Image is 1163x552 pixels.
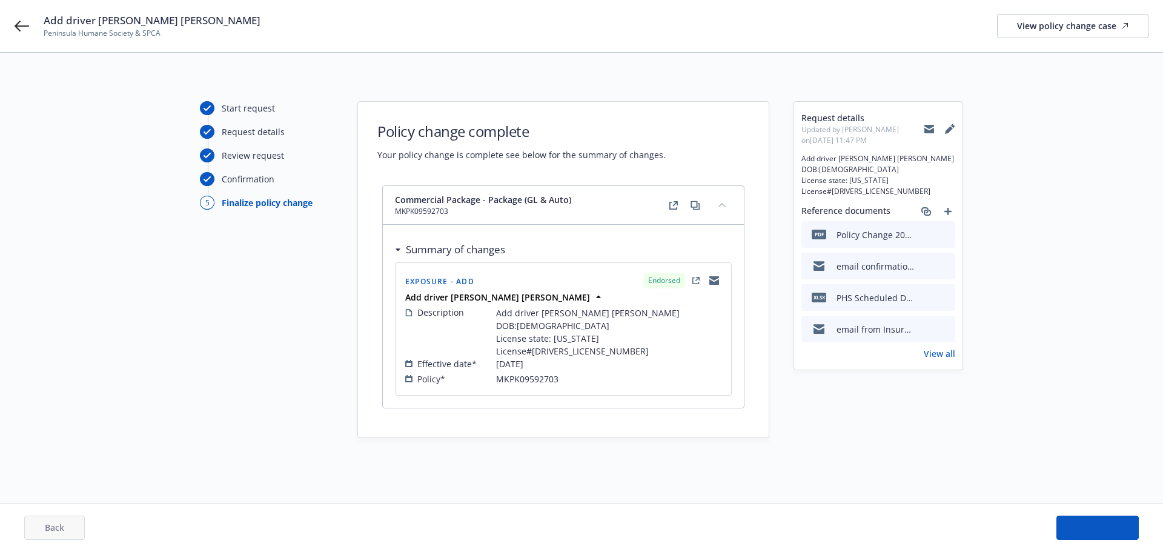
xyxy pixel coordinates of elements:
span: [DATE] [496,357,523,370]
button: collapse content [712,195,732,214]
div: Finalize policy change [222,196,313,209]
span: Your policy change is complete see below for the summary of changes. [377,148,666,161]
div: Review request [222,149,284,162]
a: copy [688,198,703,213]
div: email confirmation from carrier.msg [837,260,915,273]
span: Add driver [PERSON_NAME] [PERSON_NAME] DOB:[DEMOGRAPHIC_DATA] License state: [US_STATE] License#[... [801,153,955,197]
a: copyLogging [707,273,721,288]
strong: Add driver [PERSON_NAME] [PERSON_NAME] [405,291,590,303]
span: pdf [812,230,826,239]
button: Back [24,516,85,540]
span: Add driver [PERSON_NAME] [PERSON_NAME] [44,13,260,28]
span: MKPK09592703 [395,206,571,217]
a: View all [924,347,955,360]
h1: Policy change complete [377,121,666,141]
span: Effective date* [417,357,477,370]
button: download file [920,228,930,241]
div: Summary of changes [395,242,505,258]
a: add [941,204,955,219]
a: external [666,198,681,213]
span: Commercial Package - Package (GL & Auto) [395,193,571,206]
button: Done [1056,516,1139,540]
a: associate [919,204,933,219]
span: Back [45,522,64,533]
div: Policy Change 2025 PKG - Add driver [PERSON_NAME] [PERSON_NAME].pdf [837,228,915,241]
div: 5 [200,196,214,210]
span: Peninsula Humane Society & SPCA [44,28,260,39]
div: View policy change case [1017,15,1128,38]
button: preview file [939,291,950,304]
div: Start request [222,102,275,115]
div: Confirmation [222,173,274,185]
span: Updated by [PERSON_NAME] on [DATE] 11:47 PM [801,124,924,146]
button: download file [920,291,930,304]
a: View policy change case [997,14,1148,38]
div: Commercial Package - Package (GL & Auto)MKPK09592703externalcopycollapse content [383,186,744,225]
button: download file [920,260,930,273]
span: Endorsed [648,275,680,286]
div: email from Insured add driver [PERSON_NAME] [PERSON_NAME].msg [837,323,915,336]
button: download file [920,323,930,336]
span: Add driver [PERSON_NAME] [PERSON_NAME] DOB:[DEMOGRAPHIC_DATA] License state: [US_STATE] License#[... [496,307,680,357]
h3: Summary of changes [406,242,505,258]
span: Description [417,306,464,319]
div: PHS Scheduled Drivers ([DATE]).xlsx [837,291,915,304]
a: external [689,273,703,288]
span: MKPK09592703 [496,373,558,385]
span: Exposure - Add [405,276,474,287]
div: Request details [222,125,285,138]
span: Reference documents [801,204,890,219]
button: preview file [939,260,950,273]
span: Request details [801,111,924,124]
button: preview file [939,323,950,336]
span: Policy* [417,373,445,385]
span: xlsx [812,293,826,302]
button: preview file [939,228,950,241]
